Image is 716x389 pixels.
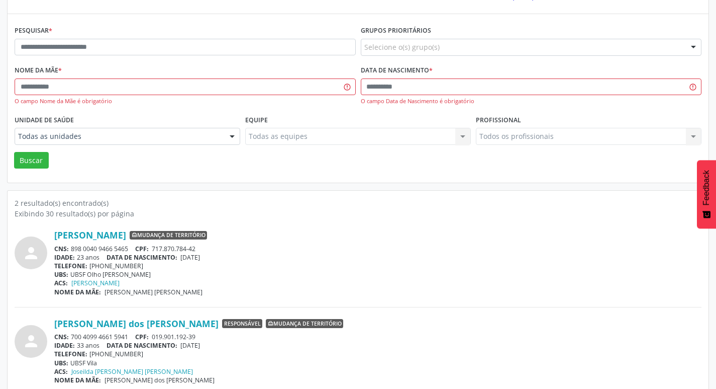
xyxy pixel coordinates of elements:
[15,112,74,128] label: Unidade de saúde
[130,231,207,240] span: Mudança de território
[54,341,701,350] div: 33 anos
[54,270,701,279] div: UBSF Olho [PERSON_NAME]
[697,160,716,228] button: Feedback - Mostrar pesquisa
[54,333,701,341] div: 700 4099 4661 5941
[54,253,701,262] div: 23 anos
[266,319,343,328] span: Mudança de território
[152,245,195,253] span: 717.870.784-42
[361,63,433,79] label: Data de nascimento
[105,288,202,296] span: [PERSON_NAME] [PERSON_NAME]
[54,333,69,341] span: CNS:
[54,341,75,350] span: IDADE:
[15,198,701,208] div: 2 resultado(s) encontrado(s)
[15,23,52,39] label: Pesquisar
[54,262,701,270] div: [PHONE_NUMBER]
[222,319,262,328] span: Responsável
[54,270,68,279] span: UBS:
[361,23,431,39] label: Grupos prioritários
[702,170,711,205] span: Feedback
[71,279,120,287] a: [PERSON_NAME]
[71,367,193,376] a: Joseilda [PERSON_NAME] [PERSON_NAME]
[54,229,126,241] a: [PERSON_NAME]
[14,152,49,169] button: Buscar
[54,318,219,329] a: [PERSON_NAME] dos [PERSON_NAME]
[107,341,177,350] span: DATA DE NASCIMENTO:
[18,131,220,141] span: Todas as unidades
[54,367,68,376] span: ACS:
[54,350,701,358] div: [PHONE_NUMBER]
[54,350,87,358] span: TELEFONE:
[180,253,200,262] span: [DATE]
[245,112,268,128] label: Equipe
[105,376,215,384] span: [PERSON_NAME] dos [PERSON_NAME]
[15,97,356,106] div: O campo Nome da Mãe é obrigatório
[54,376,101,384] span: NOME DA MÃE:
[22,244,40,262] i: person
[54,288,101,296] span: NOME DA MÃE:
[54,253,75,262] span: IDADE:
[15,63,62,79] label: Nome da mãe
[54,359,68,367] span: UBS:
[361,97,702,106] div: O campo Data de Nascimento é obrigatório
[54,262,87,270] span: TELEFONE:
[107,253,177,262] span: DATA DE NASCIMENTO:
[22,332,40,350] i: person
[54,279,68,287] span: ACS:
[54,245,701,253] div: 898 0040 9466 5465
[364,42,440,52] span: Selecione o(s) grupo(s)
[135,333,149,341] span: CPF:
[15,208,701,219] div: Exibindo 30 resultado(s) por página
[152,333,195,341] span: 019.901.192-39
[135,245,149,253] span: CPF:
[180,341,200,350] span: [DATE]
[54,359,701,367] div: UBSF Vila
[476,112,521,128] label: Profissional
[54,245,69,253] span: CNS:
